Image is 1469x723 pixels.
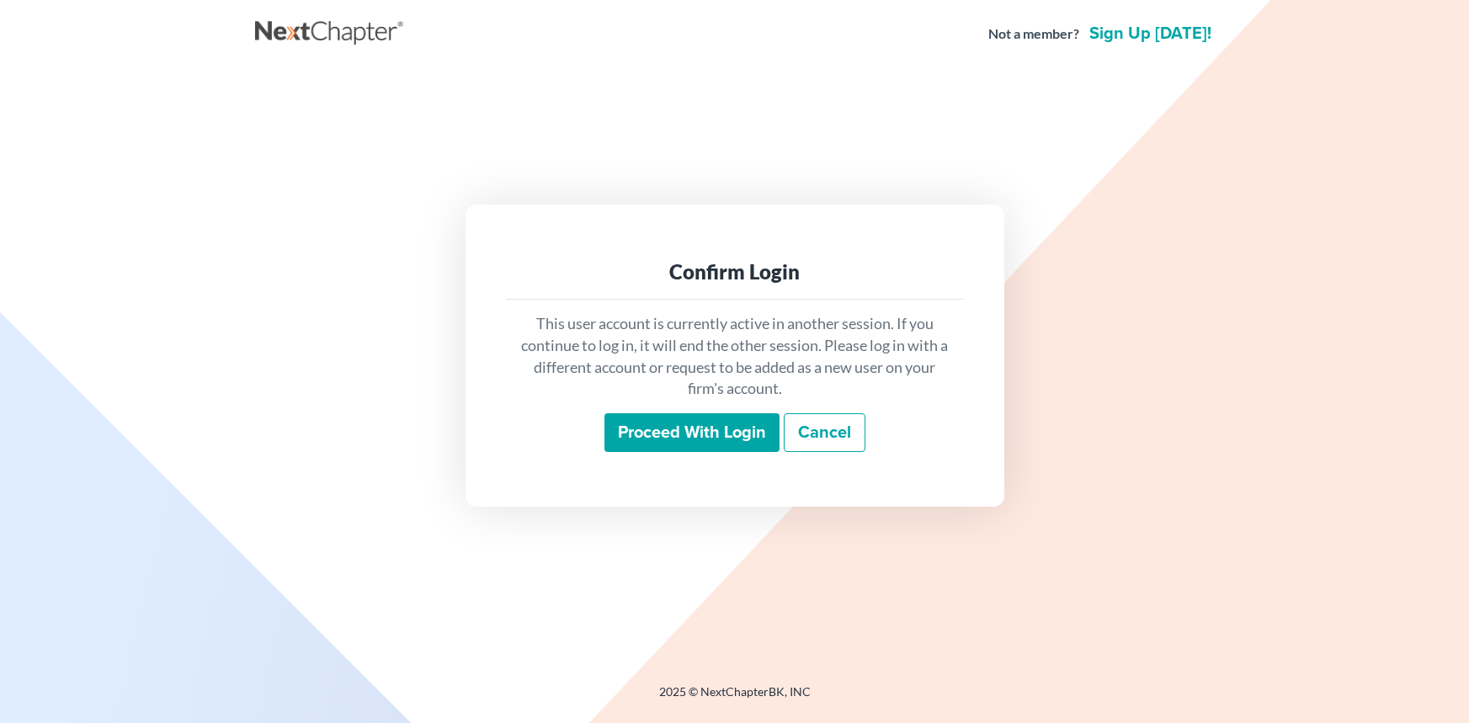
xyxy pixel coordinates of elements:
[988,24,1079,44] strong: Not a member?
[255,683,1215,714] div: 2025 © NextChapterBK, INC
[604,413,780,452] input: Proceed with login
[1086,25,1215,42] a: Sign up [DATE]!
[784,413,865,452] a: Cancel
[519,258,950,285] div: Confirm Login
[519,313,950,400] p: This user account is currently active in another session. If you continue to log in, it will end ...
